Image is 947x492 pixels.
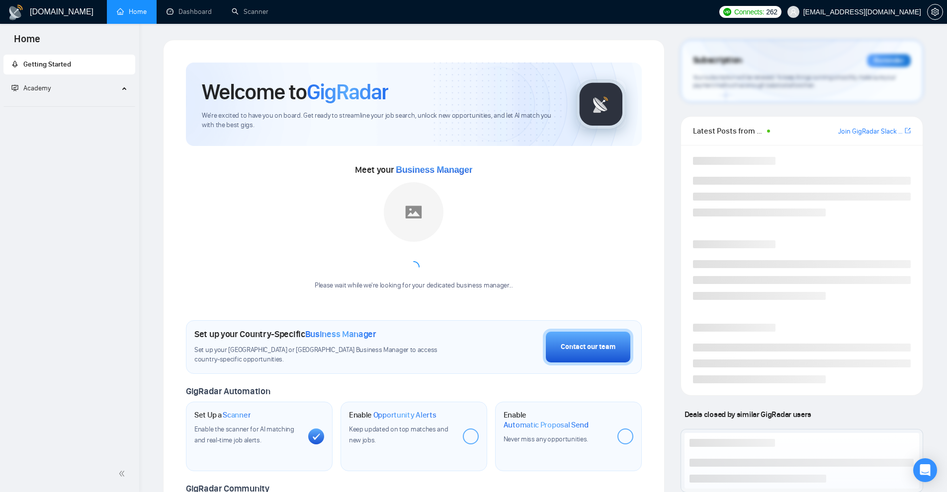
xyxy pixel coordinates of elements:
span: Subscription [693,52,742,69]
span: Never miss any opportunities. [504,435,588,443]
span: Meet your [355,164,472,175]
span: Academy [11,84,51,92]
div: Open Intercom Messenger [913,458,937,482]
span: rocket [11,61,18,68]
span: Business Manager [396,165,472,175]
img: gigradar-logo.png [576,79,626,129]
span: 262 [766,6,777,17]
span: Latest Posts from the GigRadar Community [693,125,764,137]
span: Set up your [GEOGRAPHIC_DATA] or [GEOGRAPHIC_DATA] Business Manager to access country-specific op... [194,346,458,364]
span: setting [928,8,943,16]
span: Business Manager [305,329,376,340]
span: user [790,8,797,15]
li: Academy Homepage [3,102,135,109]
span: Keep updated on top matches and new jobs. [349,425,448,444]
img: placeholder.png [384,182,443,242]
span: GigRadar [307,78,388,105]
a: dashboardDashboard [167,7,212,16]
span: Opportunity Alerts [373,410,436,420]
button: setting [927,4,943,20]
span: Deals closed by similar GigRadar users [681,406,815,423]
span: GigRadar Automation [186,386,270,397]
h1: Enable [504,410,609,429]
div: Reminder [867,54,911,67]
button: Contact our team [543,329,633,365]
div: Please wait while we're looking for your dedicated business manager... [309,281,519,290]
span: Your subscription will be renewed. To keep things running smoothly, make sure your payment method... [693,73,896,89]
span: Academy [23,84,51,92]
a: homeHome [117,7,147,16]
span: Enable the scanner for AI matching and real-time job alerts. [194,425,294,444]
span: loading [406,259,422,276]
img: upwork-logo.png [723,8,731,16]
span: export [905,127,911,135]
span: Scanner [223,410,251,420]
h1: Set Up a [194,410,251,420]
h1: Welcome to [202,78,388,105]
img: logo [8,4,24,20]
span: Getting Started [23,60,71,69]
a: searchScanner [232,7,268,16]
a: setting [927,8,943,16]
span: Automatic Proposal Send [504,420,589,430]
h1: Enable [349,410,436,420]
span: Connects: [734,6,764,17]
li: Getting Started [3,55,135,74]
span: We're excited to have you on board. Get ready to streamline your job search, unlock new opportuni... [202,111,560,130]
span: fund-projection-screen [11,84,18,91]
div: Contact our team [561,342,615,352]
h1: Set up your Country-Specific [194,329,376,340]
span: double-left [118,469,128,479]
a: export [905,126,911,136]
a: Join GigRadar Slack Community [838,126,903,137]
span: Home [6,32,48,53]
